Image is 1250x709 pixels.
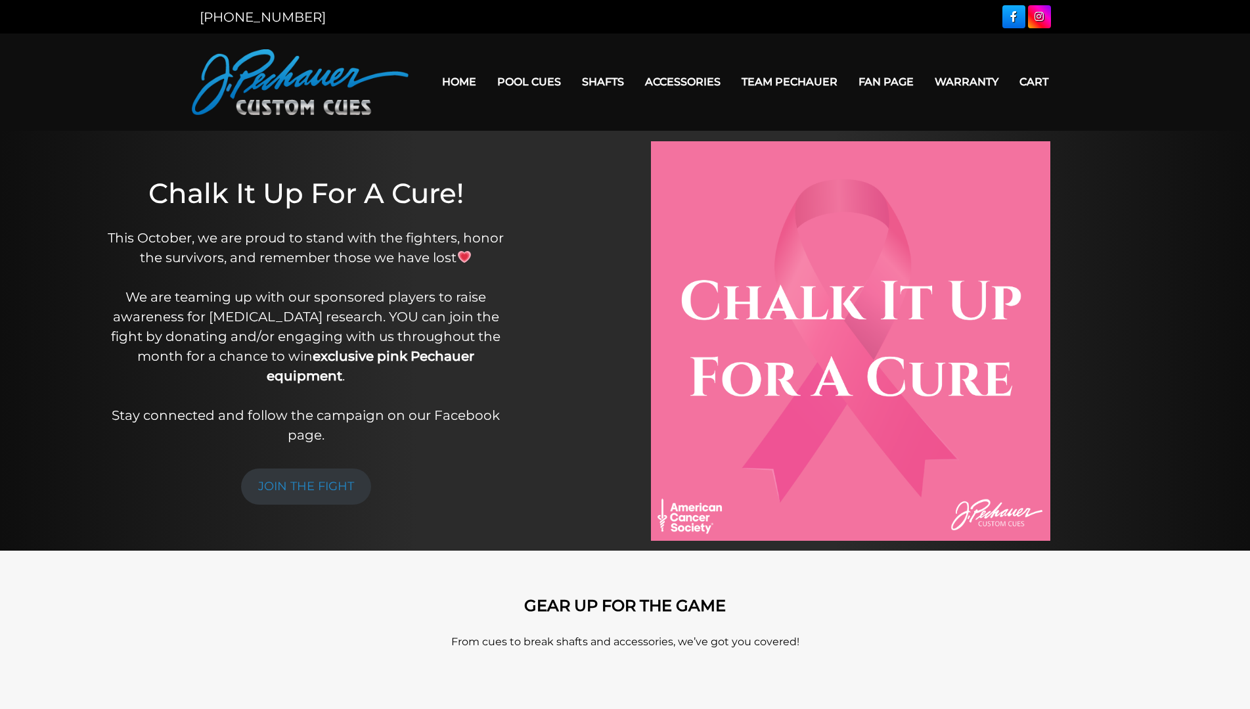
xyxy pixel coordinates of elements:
[241,469,371,505] a: JOIN THE FIGHT
[267,348,474,384] strong: exclusive pink Pechauer equipment
[1009,65,1059,99] a: Cart
[524,596,726,615] strong: GEAR UP FOR THE GAME
[251,634,1000,650] p: From cues to break shafts and accessories, we’ve got you covered!
[924,65,1009,99] a: Warranty
[848,65,924,99] a: Fan Page
[487,65,571,99] a: Pool Cues
[100,228,512,445] p: This October, we are proud to stand with the fighters, honor the survivors, and remember those we...
[731,65,848,99] a: Team Pechauer
[635,65,731,99] a: Accessories
[432,65,487,99] a: Home
[192,49,409,115] img: Pechauer Custom Cues
[200,9,326,25] a: [PHONE_NUMBER]
[571,65,635,99] a: Shafts
[100,177,512,210] h1: Chalk It Up For A Cure!
[458,250,471,263] img: 💗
